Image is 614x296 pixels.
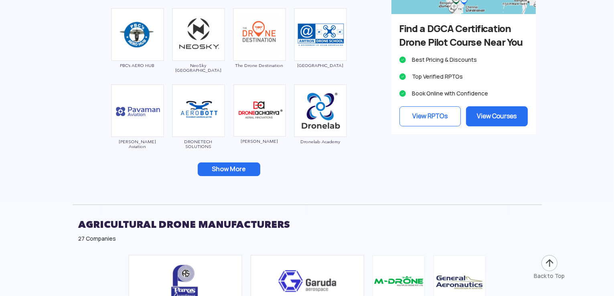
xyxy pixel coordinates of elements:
[79,215,536,235] h2: AGRICULTURAL DRONE MANUFACTURERS
[111,8,164,61] img: ic_pbc.png
[233,107,286,144] a: [PERSON_NAME]
[172,8,225,61] img: img_neosky.png
[399,88,528,99] li: Book Online with Confidence
[172,107,225,149] a: DRONETECH SOLUTIONS
[466,106,528,126] a: View Courses
[399,106,461,126] a: View RPTOs
[111,84,164,137] img: ic_pavaman.png
[233,84,286,137] img: ic_dronacharyaaerial.png
[399,71,528,82] li: Top Verified RPTOs
[111,107,164,149] a: [PERSON_NAME] Aviation
[172,139,225,149] span: DRONETECH SOLUTIONS
[541,254,558,272] img: ic_arrow-up.png
[294,8,347,61] img: ic_amtron.png
[233,139,286,144] span: [PERSON_NAME]
[399,54,528,65] li: Best Pricing & Discounts
[294,107,347,144] a: Dronelab Academy
[399,22,528,49] h3: Find a DGCA Certification Drone Pilot Course Near You
[233,30,286,68] a: The Drone Destination
[294,63,347,68] span: [GEOGRAPHIC_DATA]
[172,84,225,137] img: bg_droneteech.png
[198,162,260,176] button: Show More
[534,272,565,280] div: Back to Top
[294,84,347,137] img: ic_dronelab_new.png
[172,30,225,73] a: NeoSky [GEOGRAPHIC_DATA]
[233,63,286,68] span: The Drone Destination
[172,63,225,73] span: NeoSky [GEOGRAPHIC_DATA]
[294,30,347,68] a: [GEOGRAPHIC_DATA]
[111,63,164,68] span: PBC’s AERO HUB
[294,139,347,144] span: Dronelab Academy
[111,139,164,149] span: [PERSON_NAME] Aviation
[79,235,536,243] div: 27 Companies
[233,8,286,61] img: ic_dronedestination.png
[111,30,164,68] a: PBC’s AERO HUB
